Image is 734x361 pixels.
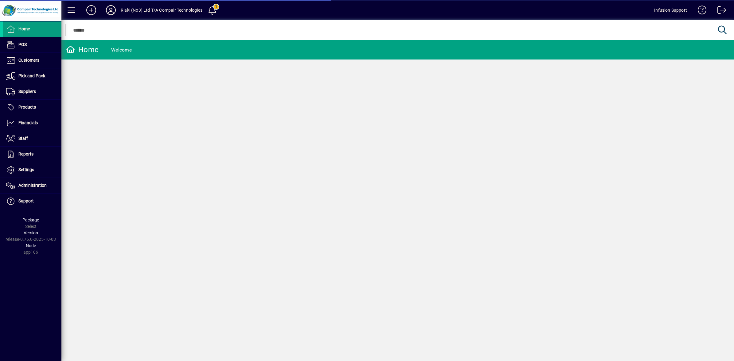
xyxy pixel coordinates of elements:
[121,5,202,15] div: Riaki (No3) Ltd T/A Compair Technologies
[18,120,38,125] span: Financials
[3,84,61,99] a: Suppliers
[693,1,707,21] a: Knowledge Base
[101,5,121,16] button: Profile
[3,68,61,84] a: Pick and Pack
[18,58,39,63] span: Customers
[24,230,38,235] span: Version
[3,194,61,209] a: Support
[18,136,28,141] span: Staff
[22,217,39,222] span: Package
[3,147,61,162] a: Reports
[18,73,45,78] span: Pick and Pack
[3,100,61,115] a: Products
[18,89,36,94] span: Suppliers
[111,45,132,55] div: Welcome
[3,162,61,178] a: Settings
[18,152,33,156] span: Reports
[18,167,34,172] span: Settings
[3,53,61,68] a: Customers
[66,45,99,55] div: Home
[18,198,34,203] span: Support
[18,42,27,47] span: POS
[654,5,687,15] div: Infusion Support
[18,26,30,31] span: Home
[18,183,47,188] span: Administration
[713,1,726,21] a: Logout
[3,131,61,146] a: Staff
[3,37,61,52] a: POS
[81,5,101,16] button: Add
[3,178,61,193] a: Administration
[3,115,61,131] a: Financials
[26,243,36,248] span: Node
[18,105,36,109] span: Products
